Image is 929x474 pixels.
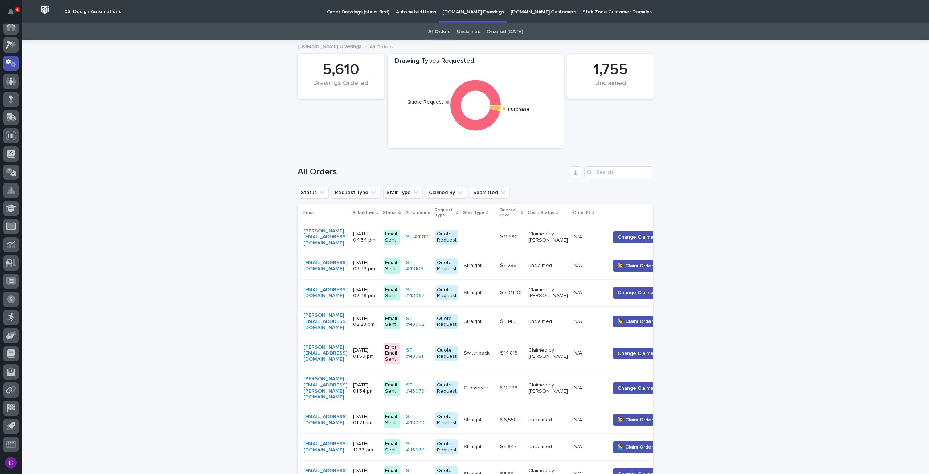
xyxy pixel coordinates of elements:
[310,80,372,95] div: Drawings Ordered
[3,455,19,470] button: users-avatar
[613,382,660,394] button: Change Claimer
[528,382,568,394] p: Claimed by [PERSON_NAME]
[500,261,524,269] p: $ 5,289.00
[352,209,375,217] p: Submitted
[9,9,19,20] div: Notifications4
[388,57,564,69] div: Drawing Types Requested
[384,258,400,274] div: Email Sent
[298,42,361,50] a: [DOMAIN_NAME] Drawings
[613,231,660,243] button: Change Claimer
[464,288,483,296] p: Straight
[426,187,467,198] button: Claimed By
[435,381,458,396] div: Quote Request
[508,107,530,112] text: Purchase
[353,382,378,394] p: [DATE] 01:54 pm
[435,230,458,245] div: Quote Request
[435,206,455,220] p: Request Type
[298,167,567,177] h1: All Orders
[574,288,584,296] p: N/A
[406,316,430,328] a: ST #43092
[613,348,660,359] button: Change Claimer
[613,260,658,272] button: 🙋‍♂️ Claim Order
[574,442,584,450] p: N/A
[435,439,458,455] div: Quote Request
[528,263,568,269] p: unclaimed
[528,417,568,423] p: unclaimed
[613,414,658,426] button: 🙋‍♂️ Claim Order
[500,288,523,296] p: $ 7,011.00
[574,384,584,391] p: N/A
[574,349,584,356] p: N/A
[353,347,378,360] p: [DATE] 01:59 pm
[574,232,584,240] p: N/A
[38,3,52,17] img: Workspace Logo
[464,261,483,269] p: Straight
[463,209,484,217] p: Stair Type
[406,234,429,240] a: ST #43111
[353,287,378,299] p: [DATE] 02:48 pm
[16,7,19,12] p: 4
[470,187,510,198] button: Submitted
[618,262,653,270] span: 🙋‍♂️ Claim Order
[384,314,400,329] div: Email Sent
[613,287,660,299] button: Change Claimer
[406,382,430,394] a: ST #43079
[298,222,672,252] tr: [PERSON_NAME][EMAIL_ADDRESS][DOMAIN_NAME] [DATE] 04:54 pmEmail SentST #43111 Quote RequestLL $ 11...
[528,347,568,360] p: Claimed by [PERSON_NAME]
[353,316,378,328] p: [DATE] 02:28 pm
[384,439,400,455] div: Email Sent
[528,209,554,217] p: Claim Status
[303,376,347,400] a: [PERSON_NAME][EMAIL_ADDRESS][PERSON_NAME][DOMAIN_NAME]
[406,260,430,272] a: ST #43106
[580,80,641,95] div: Unclaimed
[435,314,458,329] div: Quote Request
[618,318,653,325] span: 🙋‍♂️ Claim Order
[464,384,490,391] p: Crossover
[298,337,672,370] tr: [PERSON_NAME][EMAIL_ADDRESS][DOMAIN_NAME] [DATE] 01:59 pmError Email SentST #43081 Quote RequestS...
[303,414,347,426] a: [EMAIL_ADDRESS][DOMAIN_NAME]
[310,61,372,79] div: 5,610
[298,187,329,198] button: Status
[303,228,347,246] a: [PERSON_NAME][EMAIL_ADDRESS][DOMAIN_NAME]
[406,347,430,360] a: ST #43081
[618,416,653,424] span: 🙋‍♂️ Claim Order
[613,316,658,327] button: 🙋‍♂️ Claim Order
[613,441,658,453] button: 🙋‍♂️ Claim Order
[298,433,672,461] tr: [EMAIL_ADDRESS][DOMAIN_NAME] [DATE] 12:33 pmEmail SentST #43064 Quote RequestStraightStraight $ 5...
[464,349,491,356] p: Switchback
[298,307,672,337] tr: [PERSON_NAME][EMAIL_ADDRESS][DOMAIN_NAME] [DATE] 02:28 pmEmail SentST #43092 Quote RequestStraigh...
[353,260,378,272] p: [DATE] 03:42 pm
[435,412,458,428] div: Quote Request
[464,416,483,423] p: Straight
[500,349,524,356] p: $ 14,813.00
[406,287,430,299] a: ST #43097
[574,416,584,423] p: N/A
[428,23,450,40] a: All Orders
[435,258,458,274] div: Quote Request
[64,9,121,15] h2: 03. Design Automations
[384,230,400,245] div: Email Sent
[584,166,653,178] input: Search
[500,442,524,450] p: $ 5,847.00
[298,370,672,406] tr: [PERSON_NAME][EMAIL_ADDRESS][PERSON_NAME][DOMAIN_NAME] [DATE] 01:54 pmEmail SentST #43079 Quote R...
[407,100,443,105] text: Quote Request
[618,289,655,296] span: Change Claimer
[464,232,468,240] p: L
[574,317,584,325] p: N/A
[303,287,347,299] a: [EMAIL_ADDRESS][DOMAIN_NAME]
[353,441,378,453] p: [DATE] 12:33 pm
[618,385,655,392] span: Change Claimer
[298,279,672,307] tr: [EMAIL_ADDRESS][DOMAIN_NAME] [DATE] 02:48 pmEmail SentST #43097 Quote RequestStraightStraight $ 7...
[500,384,524,391] p: $ 11,028.00
[464,442,483,450] p: Straight
[528,444,568,450] p: unclaimed
[487,23,523,40] a: Ordered [DATE]
[353,231,378,243] p: [DATE] 04:54 pm
[500,232,524,240] p: $ 11,680.00
[384,285,400,301] div: Email Sent
[528,319,568,325] p: unclaimed
[574,261,584,269] p: N/A
[580,61,641,79] div: 1,755
[435,346,458,361] div: Quote Request
[405,209,430,217] p: Automation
